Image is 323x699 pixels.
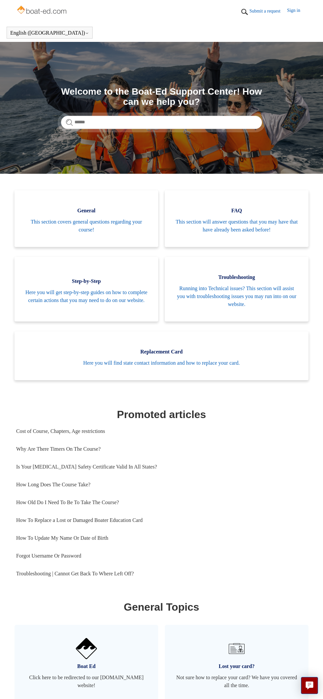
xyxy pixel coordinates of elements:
[76,638,97,659] img: 01HZPCYVNCVF44JPJQE4DN11EA
[287,7,307,17] a: Sign in
[24,218,148,234] span: This section covers general questions regarding your course!
[10,30,89,36] button: English ([GEOGRAPHIC_DATA])
[175,218,299,234] span: This section will answer questions that you may have that have already been asked before!
[175,207,299,215] span: FAQ
[24,348,299,356] span: Replacement Card
[16,407,307,422] h1: Promoted articles
[24,289,148,304] span: Here you will get step-by-step guides on how to complete certain actions that you may need to do ...
[16,565,307,583] a: Troubleshooting | Cannot Get Back To Where Left Off?
[16,4,69,17] img: Boat-Ed Help Center home page
[165,190,308,247] a: FAQ This section will answer questions that you may have that have already been asked before!
[15,257,158,321] a: Step-by-Step Here you will get step-by-step guides on how to complete certain actions that you ma...
[175,285,299,308] span: Running into Technical issues? This section will assist you with troubleshooting issues you may r...
[301,677,318,694] button: Live chat
[16,422,307,440] a: Cost of Course, Chapters, Age restrictions
[61,87,262,107] h1: Welcome to the Boat-Ed Support Center! How can we help you?
[15,190,158,247] a: General This section covers general questions regarding your course!
[175,273,299,281] span: Troubleshooting
[16,529,307,547] a: How To Update My Name Or Date of Birth
[16,440,307,458] a: Why Are There Timers On The Course?
[240,7,250,17] img: 01HZPCYTXV3JW8MJV9VD7EMK0H
[24,359,299,367] span: Here you will find state contact information and how to replace your card.
[15,331,308,380] a: Replacement Card Here you will find state contact information and how to replace your card.
[165,257,308,321] a: Troubleshooting Running into Technical issues? This section will assist you with troubleshooting ...
[175,674,299,689] span: Not sure how to replace your card? We have you covered all the time.
[16,458,307,476] a: Is Your [MEDICAL_DATA] Safety Certificate Valid In All States?
[226,638,247,659] img: 01HZPCYVT14CG9T703FEE4SFXC
[16,547,307,565] a: Forgot Username Or Password
[24,277,148,285] span: Step-by-Step
[24,662,148,670] span: Boat Ed
[16,511,307,529] a: How To Replace a Lost or Damaged Boater Education Card
[16,476,307,494] a: How Long Does The Course Take?
[61,116,262,129] input: Search
[16,494,307,511] a: How Old Do I Need To Be To Take The Course?
[24,674,148,689] span: Click here to be redirected to our [DOMAIN_NAME] website!
[175,662,299,670] span: Lost your card?
[16,599,307,615] h1: General Topics
[24,207,148,215] span: General
[250,8,287,15] a: Submit a request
